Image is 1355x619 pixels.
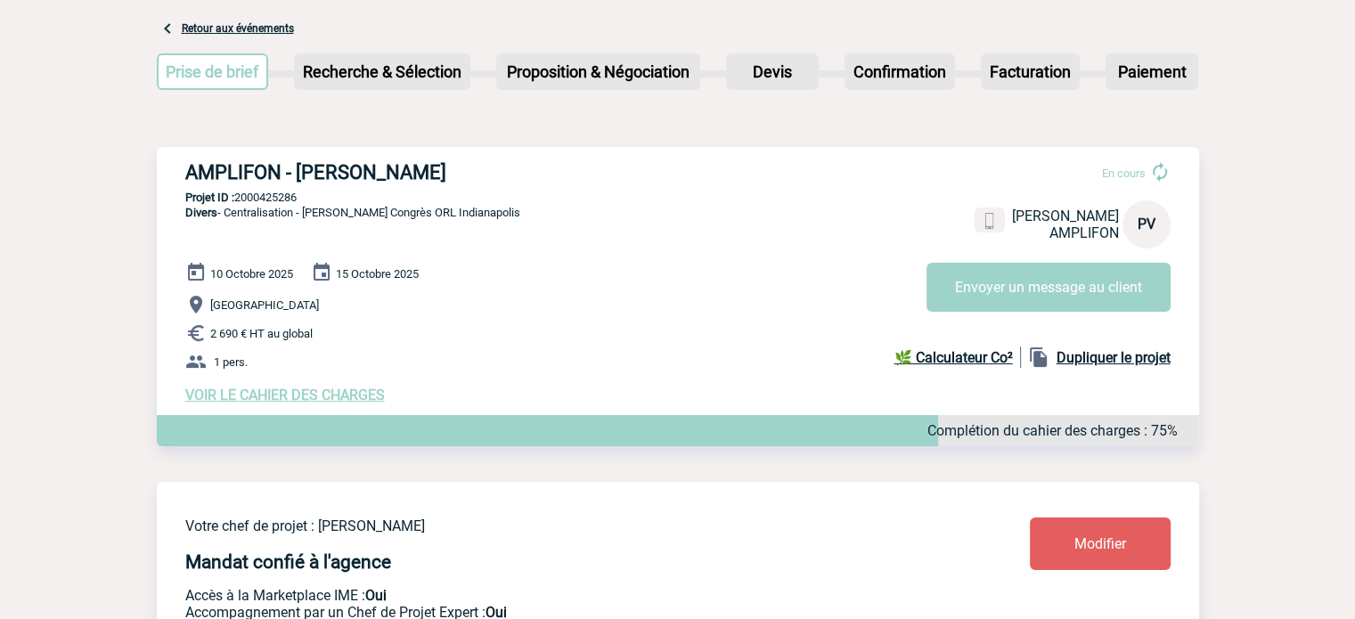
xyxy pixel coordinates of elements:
[182,22,294,35] a: Retour aux événements
[336,267,419,281] span: 15 Octobre 2025
[157,191,1199,204] p: 2000425286
[728,55,817,88] p: Devis
[210,267,293,281] span: 10 Octobre 2025
[1049,224,1119,241] span: AMPLIFON
[159,55,267,88] p: Prise de brief
[982,213,998,229] img: portable.png
[365,587,387,604] b: Oui
[185,206,520,219] span: - Centralisation - [PERSON_NAME] Congrès ORL Indianapolis
[1028,346,1049,368] img: file_copy-black-24dp.png
[983,55,1078,88] p: Facturation
[926,263,1171,312] button: Envoyer un message au client
[498,55,698,88] p: Proposition & Négociation
[1012,208,1119,224] span: [PERSON_NAME]
[185,587,925,604] p: Accès à la Marketplace IME :
[185,206,217,219] span: Divers
[894,349,1013,366] b: 🌿 Calculateur Co²
[214,355,248,369] span: 1 pers.
[1102,167,1146,180] span: En cours
[1107,55,1196,88] p: Paiement
[846,55,953,88] p: Confirmation
[1138,216,1155,232] span: PV
[185,191,234,204] b: Projet ID :
[185,551,391,573] h4: Mandat confié à l'agence
[894,346,1021,368] a: 🌿 Calculateur Co²
[1057,349,1171,366] b: Dupliquer le projet
[296,55,469,88] p: Recherche & Sélection
[185,387,385,403] a: VOIR LE CAHIER DES CHARGES
[210,298,319,312] span: [GEOGRAPHIC_DATA]
[1074,535,1126,552] span: Modifier
[185,517,925,534] p: Votre chef de projet : [PERSON_NAME]
[185,161,720,183] h3: AMPLIFON - [PERSON_NAME]
[210,327,313,340] span: 2 690 € HT au global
